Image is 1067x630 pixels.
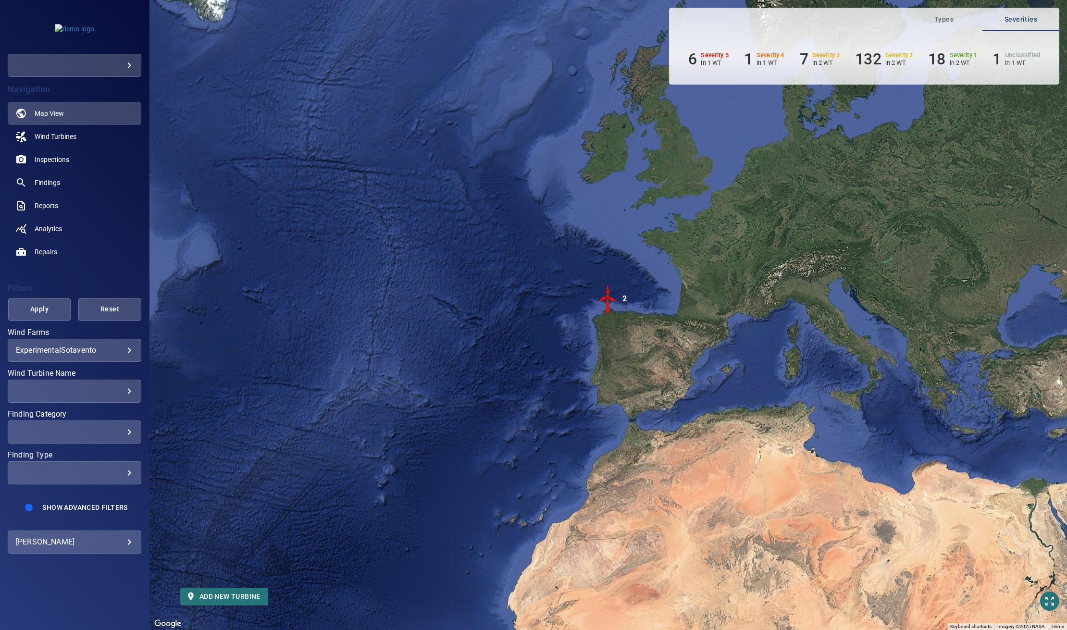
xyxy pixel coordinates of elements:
span: Apply [20,303,59,315]
div: Finding Category [8,420,141,444]
img: Google [152,618,184,630]
h6: Severity 2 [885,52,913,59]
span: Add new turbine [188,591,261,603]
span: Imagery ©2025 NASA [997,624,1045,629]
p: in 1 WT [1005,59,1040,66]
button: Add new turbine [180,588,268,605]
h6: Severity 5 [701,52,729,59]
h6: Severity 4 [757,52,784,59]
li: Severity Unclassified [993,50,1040,68]
p: in 2 WT [885,59,913,66]
span: Reports [35,201,58,210]
h6: 132 [855,50,881,68]
label: Wind Farms [8,329,141,336]
h6: 7 [800,50,808,68]
div: Wind Farms [8,339,141,362]
p: in 1 WT [757,59,784,66]
button: Keyboard shortcuts [950,623,992,630]
h6: 1 [744,50,753,68]
a: repairs noActive [8,240,141,263]
a: windturbines noActive [8,125,141,148]
a: analytics noActive [8,217,141,240]
h6: Severity 3 [812,52,840,59]
a: map active [8,102,141,125]
p: in 2 WT [812,59,840,66]
a: Terms (opens in new tab) [1051,624,1064,629]
span: Types [911,13,977,25]
a: reports noActive [8,194,141,217]
div: [PERSON_NAME] [16,534,133,550]
h6: Severity 1 [950,52,978,59]
div: demo [8,54,141,77]
h6: 18 [928,50,945,68]
h6: 1 [993,50,1001,68]
label: Finding Category [8,410,141,418]
li: Severity 3 [800,50,840,68]
a: Open this area in Google Maps (opens a new window) [152,618,184,630]
span: Wind Turbines [35,132,76,141]
h4: Filters [8,284,141,293]
p: in 1 WT [701,59,729,66]
img: windFarmIconCat5.svg [594,284,622,313]
p: in 2 WT [950,59,978,66]
span: Repairs [35,247,57,257]
img: demo-logo [55,24,94,34]
gmp-advanced-marker: 2 [594,284,622,315]
span: Analytics [35,224,62,234]
li: Severity 1 [928,50,977,68]
button: Reset [78,298,141,321]
button: Apply [8,298,71,321]
span: Reset [90,303,129,315]
h4: Navigation [8,85,141,94]
span: Show Advanced Filters [42,504,127,511]
span: Findings [35,178,60,187]
span: Severities [988,13,1054,25]
span: Map View [35,109,64,118]
button: Show Advanced Filters [37,500,133,515]
div: Finding Type [8,461,141,484]
h6: Unclassified [1005,52,1040,59]
span: Inspections [35,155,69,164]
li: Severity 5 [688,50,729,68]
a: findings noActive [8,171,141,194]
div: Wind Turbine Name [8,380,141,403]
a: inspections noActive [8,148,141,171]
li: Severity 4 [744,50,784,68]
div: 2 [622,284,627,313]
label: Wind Turbine Name [8,370,141,377]
div: ExperimentalSotavento [16,346,133,355]
h6: 6 [688,50,697,68]
label: Finding Type [8,451,141,459]
li: Severity 2 [855,50,913,68]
